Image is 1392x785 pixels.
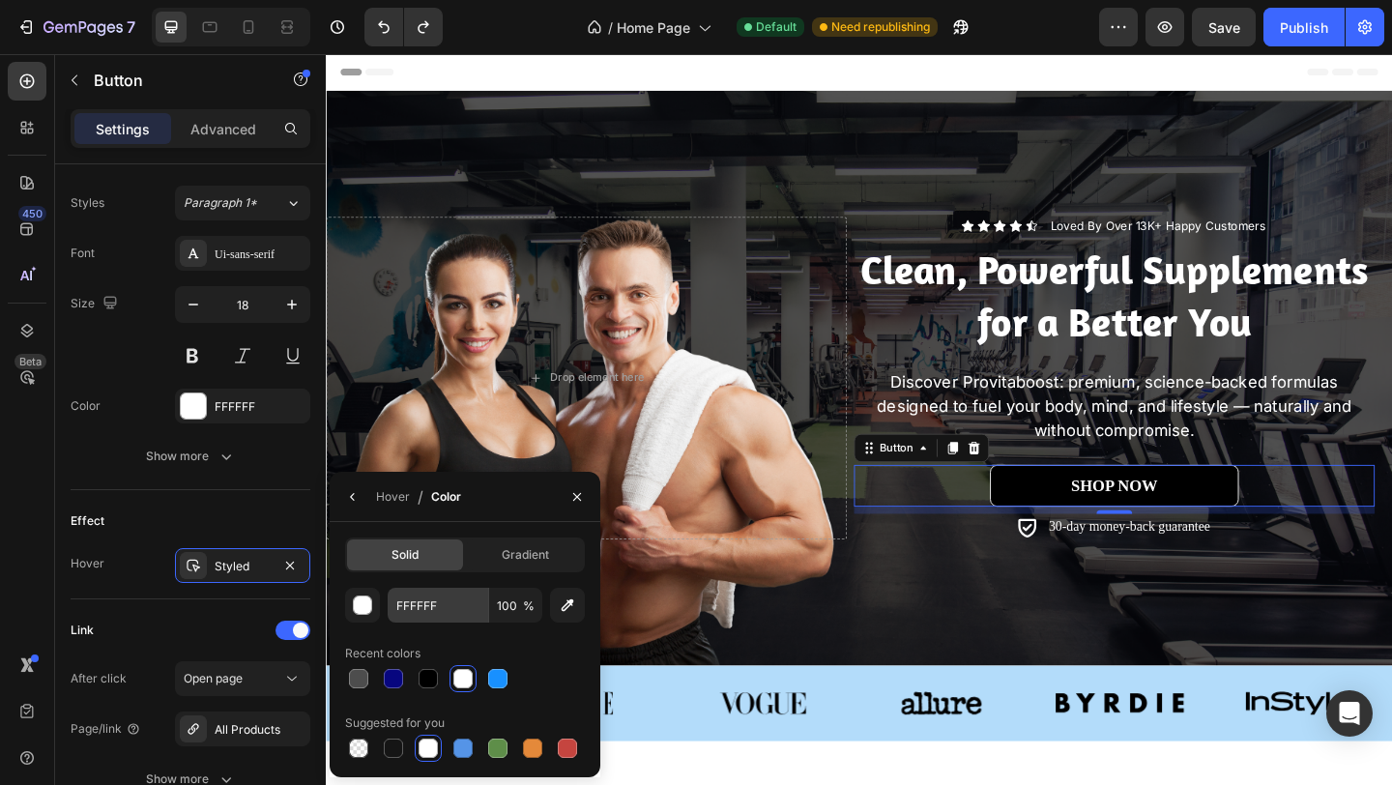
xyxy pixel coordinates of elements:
div: Effect [71,512,104,530]
span: Home Page [617,17,690,38]
img: gempages_585008918590128797-e2b5e7c0-1a13-4862-afa1-684dd25cb7b4.svg [794,681,934,732]
input: Eg: FFFFFF [388,588,488,623]
span: / [608,17,613,38]
span: Open page [184,671,243,685]
button: Open page [175,661,310,696]
div: Beta [14,354,46,369]
div: Suggested for you [345,714,445,732]
div: Button [598,420,642,437]
p: Loved By Over 13K+ Happy Customers [788,179,1022,195]
div: Drop element here [244,344,346,360]
div: Color [71,397,101,415]
p: Advanced [190,119,256,139]
div: Hover [71,555,104,572]
div: Styles [71,194,104,212]
span: Gradient [502,546,549,564]
div: Styled [215,558,271,575]
div: FFFFFF [215,398,305,416]
button: Show more [71,439,310,474]
div: Recent colors [345,645,420,662]
div: Show more [146,447,236,466]
button: 7 [8,8,144,46]
div: Publish [1280,17,1328,38]
p: 30-day money-back guarantee [786,503,962,525]
img: gempages_585008918590128797-1d798094-3fbd-402e-922d-04505d143be7.svg [988,681,1128,732]
div: Undo/Redo [364,8,443,46]
div: All Products [215,721,305,739]
span: Paragraph 1* [184,194,257,212]
span: Need republishing [831,18,930,36]
div: Font [71,245,95,262]
div: Hover [376,488,410,506]
button: Save [1192,8,1256,46]
div: 450 [18,206,46,221]
div: Color [431,488,461,506]
p: 7 [127,15,135,39]
div: Ui-sans-serif [215,246,305,263]
p: Button [94,69,258,92]
span: shop now [810,459,905,479]
div: Page/link [71,720,141,738]
a: shop now [722,447,993,492]
div: Open Intercom Messenger [1326,690,1373,737]
img: gempages_585008918590128797-f37c61ca-7b3f-4322-b1af-d512190626a9.svg [406,681,546,732]
span: Default [756,18,797,36]
p: Discover Provitaboost: premium, science-backed formulas designed to fuel your body, mind, and lif... [576,343,1139,422]
button: Paragraph 1* [175,186,310,220]
span: Save [1208,19,1240,36]
img: gempages_585008918590128797-438a391a-a49f-401e-949a-9d61ec49e971.svg [212,681,352,732]
span: % [523,597,535,615]
span: Solid [391,546,419,564]
span: / [418,485,423,509]
img: gempages_585008918590128797-bd2597d0-65ab-45eb-90ee-73fc4ac54b31.svg [17,681,158,732]
div: Link [71,622,94,639]
iframe: Design area [326,54,1392,785]
img: gempages_585008918590128797-f134630b-ca3e-4bff-8308-d0b9c549c49a.svg [600,681,740,732]
div: Size [71,291,122,317]
h2: Clean, Powerful Supplements for a Better You [574,205,1141,322]
p: Settings [96,119,150,139]
div: After click [71,670,127,687]
button: Publish [1263,8,1345,46]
